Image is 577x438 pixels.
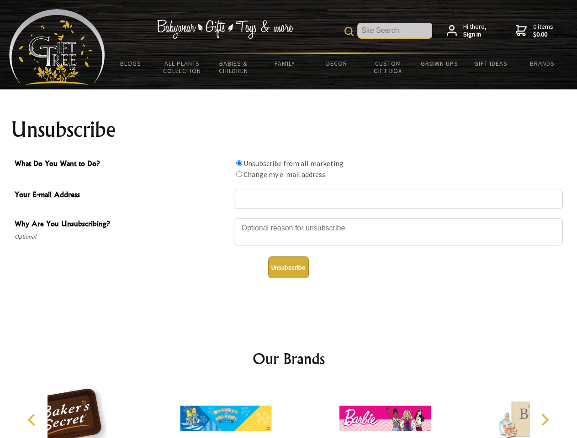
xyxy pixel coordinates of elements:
span: What Do You Want to Do? [15,158,229,171]
a: Custom Gift Box [362,54,414,80]
a: All Plants Collection [157,54,208,80]
input: Your E-mail Address [234,189,563,209]
span: Your E-mail Address [15,189,229,202]
button: Unsubscribe [268,256,309,278]
span: 0 items [533,22,553,39]
span: Why Are You Unsubscribing? [15,218,229,231]
input: What Do You Want to Do? [236,171,242,177]
h2: Our Brands [18,348,559,370]
img: Babywear - Gifts - Toys & more [156,20,293,39]
a: Gift Ideas [465,54,517,73]
a: 0 items$0.00 [516,23,553,39]
button: Previous [23,410,43,430]
input: What Do You Want to Do? [236,160,242,166]
span: Hi there, [463,23,487,39]
input: Site Search [358,23,432,38]
a: Brands [517,54,568,73]
label: Unsubscribe from all marketing [244,159,344,168]
h1: Unsubscribe [11,119,566,141]
a: BLOGS [105,54,157,73]
label: Change my e-mail address [244,170,325,179]
img: Babyware - Gifts - Toys and more... [9,9,105,85]
img: product search [344,27,354,36]
a: Hi there,Sign in [447,23,487,39]
a: Babies & Children [208,54,259,80]
a: Grown Ups [413,54,465,73]
span: Optional [15,231,229,242]
textarea: Why Are You Unsubscribing? [234,218,563,245]
strong: $0.00 [533,31,553,39]
strong: Sign in [463,31,487,39]
a: Family [259,54,311,73]
a: Decor [311,54,362,73]
button: Next [535,410,555,430]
